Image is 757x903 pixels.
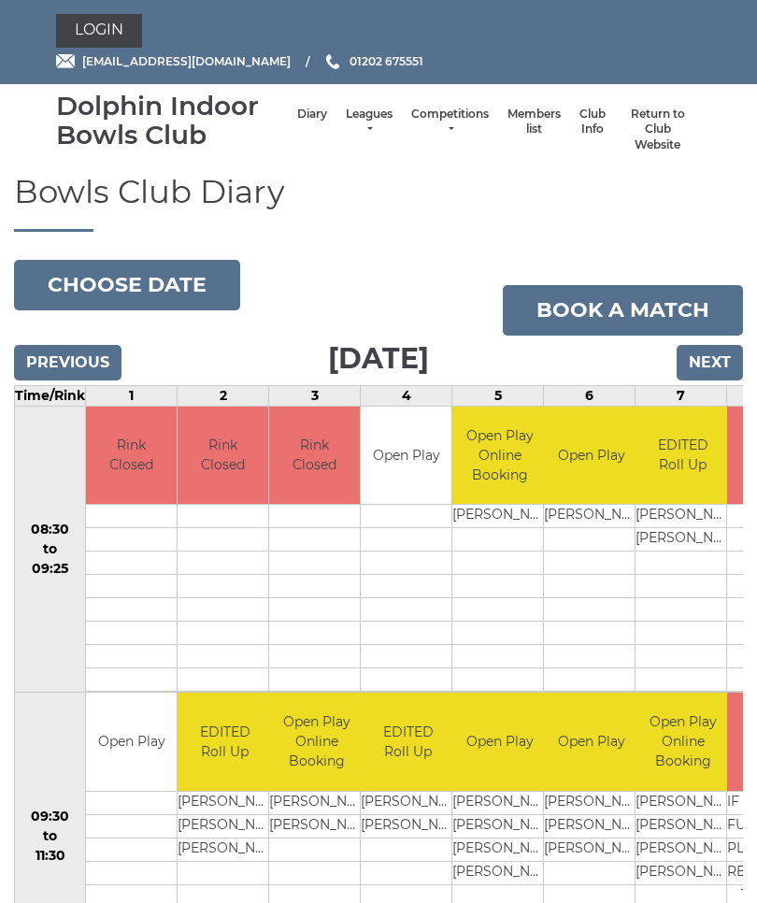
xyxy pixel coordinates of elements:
[178,693,272,791] td: EDITED Roll Up
[269,791,364,814] td: [PERSON_NAME]
[361,407,451,505] td: Open Play
[636,505,730,528] td: [PERSON_NAME]
[14,260,240,310] button: Choose date
[452,407,547,505] td: Open Play Online Booking
[269,385,361,406] td: 3
[544,693,638,791] td: Open Play
[361,693,455,791] td: EDITED Roll Up
[452,693,547,791] td: Open Play
[507,107,561,137] a: Members list
[178,791,272,814] td: [PERSON_NAME]
[269,407,360,505] td: Rink Closed
[82,54,291,68] span: [EMAIL_ADDRESS][DOMAIN_NAME]
[346,107,393,137] a: Leagues
[636,693,730,791] td: Open Play Online Booking
[269,814,364,838] td: [PERSON_NAME]
[452,791,547,814] td: [PERSON_NAME]
[452,861,547,884] td: [PERSON_NAME]
[636,385,727,406] td: 7
[56,14,142,48] a: Login
[452,814,547,838] td: [PERSON_NAME]
[15,406,86,693] td: 08:30 to 09:25
[452,505,547,528] td: [PERSON_NAME]
[178,385,269,406] td: 2
[297,107,327,122] a: Diary
[86,407,177,505] td: Rink Closed
[452,385,544,406] td: 5
[269,693,364,791] td: Open Play Online Booking
[361,814,455,838] td: [PERSON_NAME]
[636,791,730,814] td: [PERSON_NAME]
[636,838,730,861] td: [PERSON_NAME]
[579,107,606,137] a: Club Info
[636,407,730,505] td: EDITED Roll Up
[636,528,730,552] td: [PERSON_NAME]
[86,385,178,406] td: 1
[544,791,638,814] td: [PERSON_NAME]
[15,385,86,406] td: Time/Rink
[56,92,288,150] div: Dolphin Indoor Bowls Club
[178,407,268,505] td: Rink Closed
[14,175,743,231] h1: Bowls Club Diary
[86,693,177,791] td: Open Play
[544,407,638,505] td: Open Play
[350,54,423,68] span: 01202 675551
[411,107,489,137] a: Competitions
[677,345,743,380] input: Next
[624,107,692,153] a: Return to Club Website
[361,791,455,814] td: [PERSON_NAME]
[56,52,291,70] a: Email [EMAIL_ADDRESS][DOMAIN_NAME]
[544,505,638,528] td: [PERSON_NAME]
[636,814,730,838] td: [PERSON_NAME]
[178,838,272,861] td: [PERSON_NAME]
[544,385,636,406] td: 6
[178,814,272,838] td: [PERSON_NAME]
[56,54,75,68] img: Email
[544,838,638,861] td: [PERSON_NAME]
[14,345,121,380] input: Previous
[326,54,339,69] img: Phone us
[636,861,730,884] td: [PERSON_NAME]
[544,814,638,838] td: [PERSON_NAME]
[452,838,547,861] td: [PERSON_NAME]
[503,285,743,336] a: Book a match
[323,52,423,70] a: Phone us 01202 675551
[361,385,452,406] td: 4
